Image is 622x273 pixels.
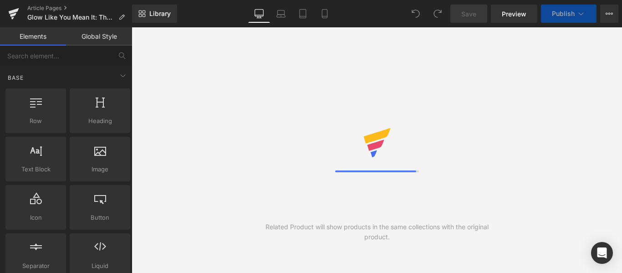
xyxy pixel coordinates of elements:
[8,261,63,271] span: Separator
[502,9,526,19] span: Preview
[66,27,132,46] a: Global Style
[600,5,618,23] button: More
[72,261,127,271] span: Liquid
[407,5,425,23] button: Undo
[461,9,476,19] span: Save
[292,5,314,23] a: Tablet
[314,5,336,23] a: Mobile
[149,10,171,18] span: Library
[8,116,63,126] span: Row
[248,5,270,23] a: Desktop
[428,5,447,23] button: Redo
[591,242,613,264] div: Open Intercom Messenger
[72,116,127,126] span: Heading
[27,5,132,12] a: Article Pages
[270,5,292,23] a: Laptop
[491,5,537,23] a: Preview
[254,222,500,242] div: Related Product will show products in the same collections with the original product.
[7,73,25,82] span: Base
[8,165,63,174] span: Text Block
[72,165,127,174] span: Image
[72,213,127,222] span: Button
[552,10,575,17] span: Publish
[8,213,63,222] span: Icon
[541,5,597,23] button: Publish
[27,14,115,21] span: Glow Like You Mean It: The Skin Booster Secret to Luminous Skin
[132,5,177,23] a: New Library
